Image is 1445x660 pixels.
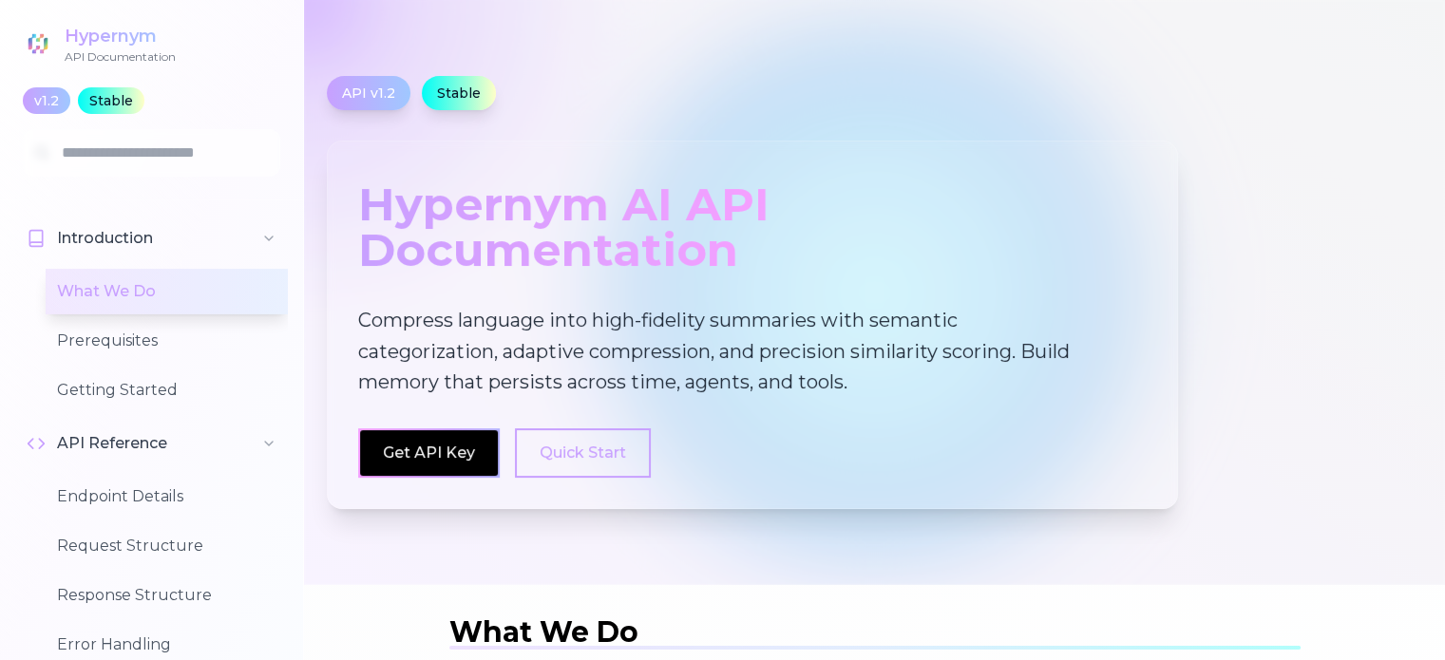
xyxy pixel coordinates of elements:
button: Prerequisites [46,318,288,364]
span: Introduction [57,227,153,250]
button: Quick Start [515,428,651,478]
button: Endpoint Details [46,474,288,519]
button: API Reference [15,421,288,466]
button: Request Structure [46,523,288,569]
button: Response Structure [46,573,288,618]
span: API Reference [57,432,167,455]
div: API v1.2 [327,76,410,110]
a: HypernymAPI Documentation [23,23,176,65]
button: Getting Started [46,368,288,413]
p: Compress language into high-fidelity summaries with semantic categorization, adaptive compression... [358,305,1088,398]
button: What We Do [46,269,288,314]
div: Stable [422,76,496,110]
div: Stable [78,87,144,114]
div: Hypernym AI API Documentation [358,172,1147,282]
span: What We Do [449,614,638,650]
img: Hypernym Logo [23,28,53,59]
div: Hypernym [65,23,176,49]
div: API Documentation [65,49,176,65]
a: Get API Key [383,443,475,462]
div: v1.2 [23,87,70,114]
button: Introduction [15,216,288,261]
